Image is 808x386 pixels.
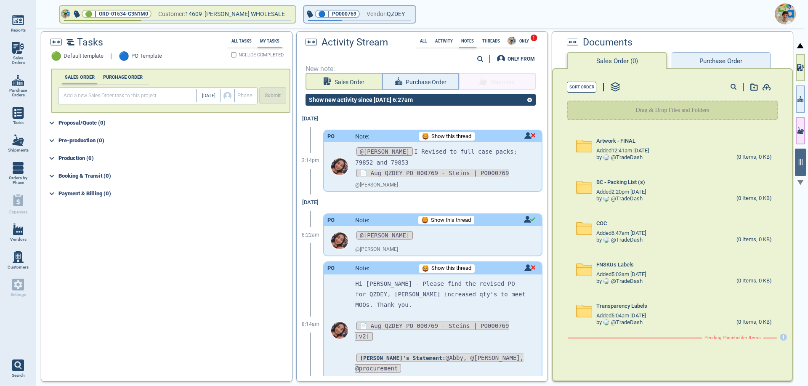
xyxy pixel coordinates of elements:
img: add-document [750,83,758,91]
img: unread icon [524,132,536,139]
p: Drag & Drop Files and Folders [636,106,710,114]
img: menu_icon [12,75,24,86]
button: Purchase Order [382,73,459,90]
span: New note: [306,65,539,73]
img: menu_icon [12,107,24,119]
img: Avatar [331,158,348,175]
span: Customer: [158,9,185,19]
img: timeline2 [66,39,74,45]
span: Tasks [13,120,24,125]
img: Avatar [603,278,609,284]
div: Pre-production (0) [58,134,290,147]
span: Shipments [8,148,29,153]
span: 14609 [185,9,205,19]
div: Production (0) [58,152,290,165]
span: 📄 Aug QZDEY PO 000769 - Steins | PO000769 [v2] [355,322,509,341]
div: by @ TradeDash [596,319,643,326]
div: Booking & Transit (0) [58,169,290,183]
span: @ [PERSON_NAME] [355,182,398,188]
strong: [PERSON_NAME]'s Statement: [360,355,446,361]
button: Purchase Order [672,52,770,69]
span: Added 2:20pm [DATE] [596,189,646,195]
div: PO [327,217,335,224]
p: I Revised to full case packs; 79852 and 79853 [355,146,529,168]
span: ORD-01534-G3N1M0 [99,10,148,18]
span: 8:22am [302,232,319,238]
span: Reports [11,28,26,33]
div: (0 Items, 0 KB) [736,278,772,285]
span: Added 12:41am [DATE] [596,148,649,154]
span: PO000769 [332,10,356,18]
img: unread icon [524,264,536,271]
label: Activity [433,39,455,43]
span: Added 6:47am [DATE] [596,230,646,237]
img: Lion [422,217,428,224]
span: [DATE] [202,93,215,99]
img: menu_icon [12,224,24,235]
button: 🔵|PO000769Vendor:QZDEY [304,6,415,23]
span: 8:14am [302,322,319,327]
label: PURCHASE ORDER [101,75,145,80]
span: 🟢 [51,51,61,61]
img: Lion [422,133,429,140]
div: [DATE] [298,194,323,211]
span: Note: [355,217,369,224]
img: Avatar [331,322,348,339]
span: @ [PERSON_NAME] [355,247,398,253]
img: menu_icon [12,134,24,146]
div: Proposal/Quote (0) [58,116,290,130]
div: by @ TradeDash [596,154,643,161]
span: Note: [355,133,369,140]
img: Avatar [61,9,70,19]
span: Sales Order [335,77,364,88]
div: Payment & Billing (0) [58,187,290,200]
span: | [328,10,330,18]
img: Avatar [508,37,516,45]
span: INCLUDE COMPLETED [237,53,284,57]
span: Documents [583,37,633,48]
span: 3:14pm [302,158,319,164]
span: ONLY [517,39,532,43]
span: Transparency Labels [596,303,647,309]
img: Avatar [331,232,348,249]
img: menu_icon [12,42,24,54]
span: Vendors [10,237,27,242]
div: (0 Items, 0 KB) [736,319,772,326]
span: | [95,10,96,18]
span: 🔵 [119,51,129,61]
img: unread icon [524,216,536,223]
div: (0 Items, 0 KB) [736,154,772,161]
span: PO Template [131,53,162,59]
span: Customers [8,265,29,270]
button: Sort Order [567,82,596,93]
span: Phase [237,93,252,99]
img: menu_icon [12,251,24,263]
span: 🟢 [85,11,92,17]
span: Artwork - FINAL [596,138,635,144]
div: by @ TradeDash [596,196,643,202]
span: Show this thread [431,133,471,140]
label: All [417,39,429,43]
input: Add a new Sales Order task to this project [60,89,196,102]
span: | [110,53,112,60]
img: Avatar [603,196,609,202]
span: Search [12,373,25,378]
div: by @ TradeDash [596,278,643,285]
img: Avatar [603,154,609,160]
span: Note: [355,265,369,272]
div: PO [327,133,335,140]
span: 1 [530,34,537,41]
button: Sales Order [306,73,382,90]
span: Added 5:04am [DATE] [596,313,646,319]
span: @[PERSON_NAME] [356,231,413,240]
div: (0 Items, 0 KB) [736,237,772,243]
span: Pending Placeholder Items [704,335,761,341]
img: Lion [422,265,429,272]
label: All Tasks [229,39,254,43]
label: My Tasks [258,39,282,43]
span: Default template [64,53,104,59]
span: Show this thread [431,265,471,272]
div: ONLY FROM [508,56,535,61]
span: Added 5:03am [DATE] [596,272,646,278]
div: [DATE] [298,111,323,127]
